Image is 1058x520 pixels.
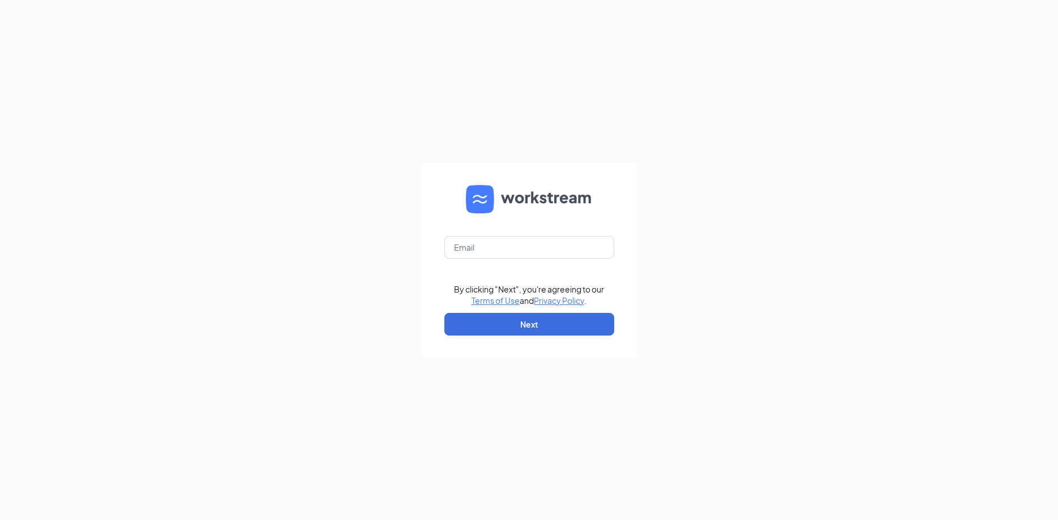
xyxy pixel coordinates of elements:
img: WS logo and Workstream text [466,185,593,213]
div: By clicking "Next", you're agreeing to our and . [454,283,604,306]
a: Privacy Policy [534,295,584,306]
a: Terms of Use [472,295,520,306]
input: Email [444,236,614,259]
button: Next [444,313,614,336]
